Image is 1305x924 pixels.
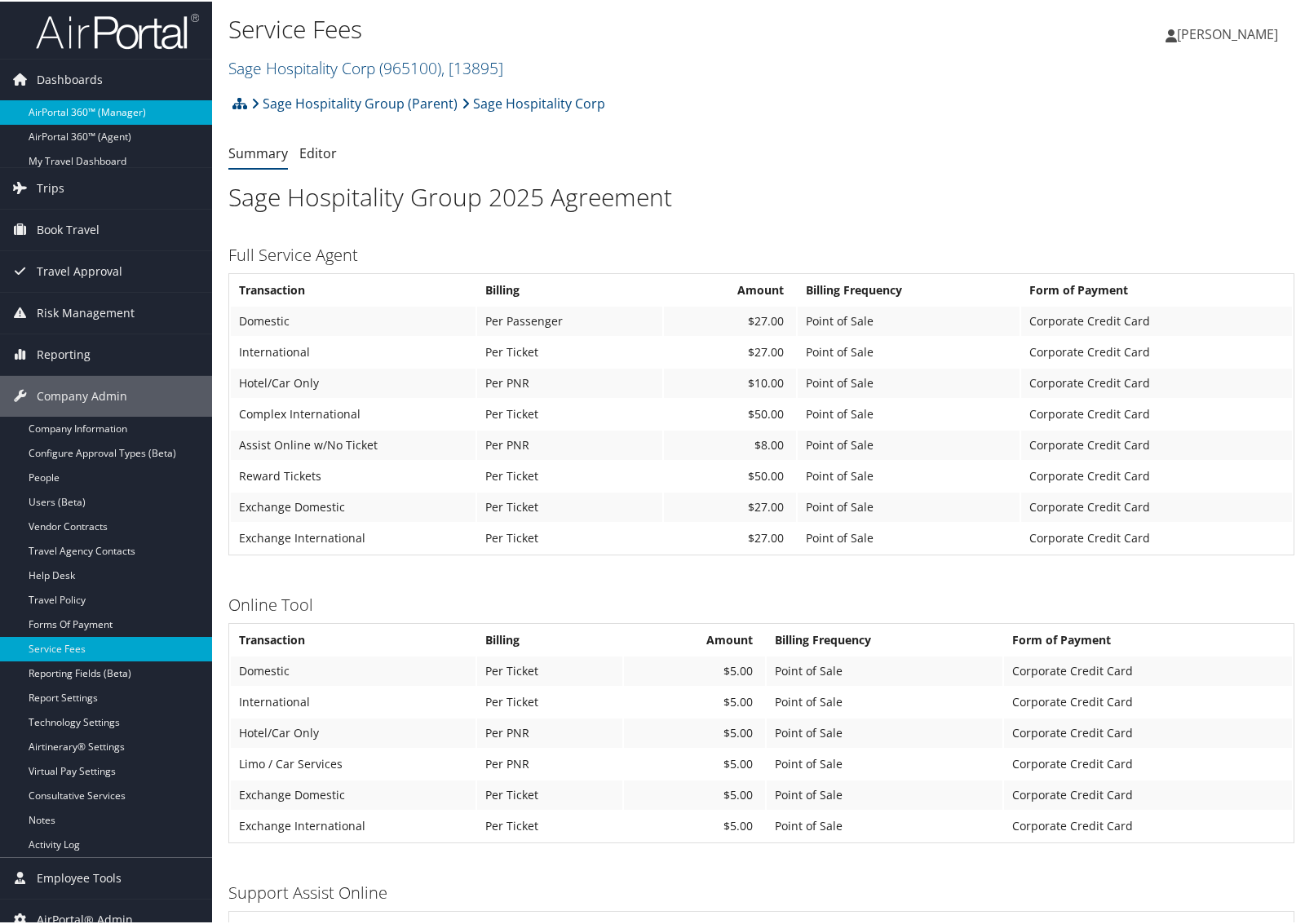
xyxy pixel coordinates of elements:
td: Corporate Credit Card [1021,460,1292,489]
td: Exchange Domestic [231,491,476,520]
td: Exchange International [231,522,476,551]
a: Sage Hospitality Corp [228,55,503,77]
a: Sage Hospitality Corp [462,86,605,118]
th: Amount [624,624,764,653]
a: Editor [299,143,337,161]
h1: Service Fees [228,11,939,45]
td: Corporate Credit Card [1021,522,1292,551]
td: $10.00 [664,367,796,396]
td: Point of Sale [767,748,1003,777]
td: Corporate Credit Card [1004,655,1292,684]
td: Corporate Credit Card [1004,810,1292,839]
h3: Full Service Agent [228,242,1294,265]
td: Per Ticket [477,655,622,684]
td: Point of Sale [798,336,1020,365]
td: $5.00 [624,717,764,746]
th: Billing [477,624,622,653]
th: Transaction [231,274,476,303]
td: Point of Sale [767,655,1003,684]
td: $5.00 [624,748,764,777]
td: Assist Online w/No Ticket [231,429,476,458]
td: Point of Sale [767,779,1003,808]
td: Point of Sale [767,717,1003,746]
span: Trips [37,166,64,207]
td: $5.00 [624,655,764,684]
th: Billing Frequency [767,624,1003,653]
td: $27.00 [664,522,796,551]
h1: Sage Hospitality Group 2025 Agreement [228,179,1294,213]
h3: Online Tool [228,592,1294,615]
td: Point of Sale [798,460,1020,489]
td: Corporate Credit Card [1021,398,1292,427]
td: Domestic [231,305,476,334]
td: Corporate Credit Card [1021,367,1292,396]
td: Per Ticket [477,779,622,808]
span: , [ 13895 ] [441,55,503,77]
span: Employee Tools [37,856,122,897]
td: Per Ticket [477,398,662,427]
td: Corporate Credit Card [1004,686,1292,715]
th: Billing [477,274,662,303]
td: Per Ticket [477,522,662,551]
span: Reporting [37,333,91,374]
td: $5.00 [624,686,764,715]
td: Point of Sale [798,429,1020,458]
td: Per PNR [477,429,662,458]
td: $27.00 [664,491,796,520]
td: International [231,686,476,715]
td: Corporate Credit Card [1004,748,1292,777]
td: Corporate Credit Card [1021,336,1292,365]
td: Limo / Car Services [231,748,476,777]
th: Billing Frequency [798,274,1020,303]
h3: Support Assist Online [228,880,1294,903]
td: Corporate Credit Card [1004,779,1292,808]
td: Point of Sale [798,398,1020,427]
td: Point of Sale [798,491,1020,520]
td: Per Ticket [477,336,662,365]
td: Hotel/Car Only [231,717,476,746]
td: $5.00 [624,779,764,808]
span: [PERSON_NAME] [1177,24,1278,42]
td: Per Ticket [477,810,622,839]
td: Exchange International [231,810,476,839]
span: ( 965100 ) [379,55,441,77]
a: [PERSON_NAME] [1166,8,1294,57]
td: Point of Sale [798,522,1020,551]
td: Corporate Credit Card [1004,717,1292,746]
td: Complex International [231,398,476,427]
span: Company Admin [37,374,127,415]
td: Exchange Domestic [231,779,476,808]
img: airportal-logo.png [36,11,199,49]
td: Per Ticket [477,460,662,489]
span: Risk Management [37,291,135,332]
span: Dashboards [37,58,103,99]
td: Point of Sale [767,686,1003,715]
td: $50.00 [664,460,796,489]
td: Per Ticket [477,686,622,715]
td: Per PNR [477,748,622,777]
span: Travel Approval [37,250,122,290]
a: Summary [228,143,288,161]
td: Per Passenger [477,305,662,334]
th: Form of Payment [1021,274,1292,303]
td: Reward Tickets [231,460,476,489]
th: Amount [664,274,796,303]
a: Sage Hospitality Group (Parent) [251,86,458,118]
td: Point of Sale [767,810,1003,839]
td: Point of Sale [798,305,1020,334]
th: Transaction [231,624,476,653]
td: Corporate Credit Card [1021,305,1292,334]
td: $8.00 [664,429,796,458]
td: Per Ticket [477,491,662,520]
td: $27.00 [664,336,796,365]
td: $5.00 [624,810,764,839]
td: $27.00 [664,305,796,334]
td: Corporate Credit Card [1021,491,1292,520]
td: Per PNR [477,717,622,746]
td: Point of Sale [798,367,1020,396]
th: Form of Payment [1004,624,1292,653]
td: International [231,336,476,365]
td: Per PNR [477,367,662,396]
td: $50.00 [664,398,796,427]
td: Hotel/Car Only [231,367,476,396]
